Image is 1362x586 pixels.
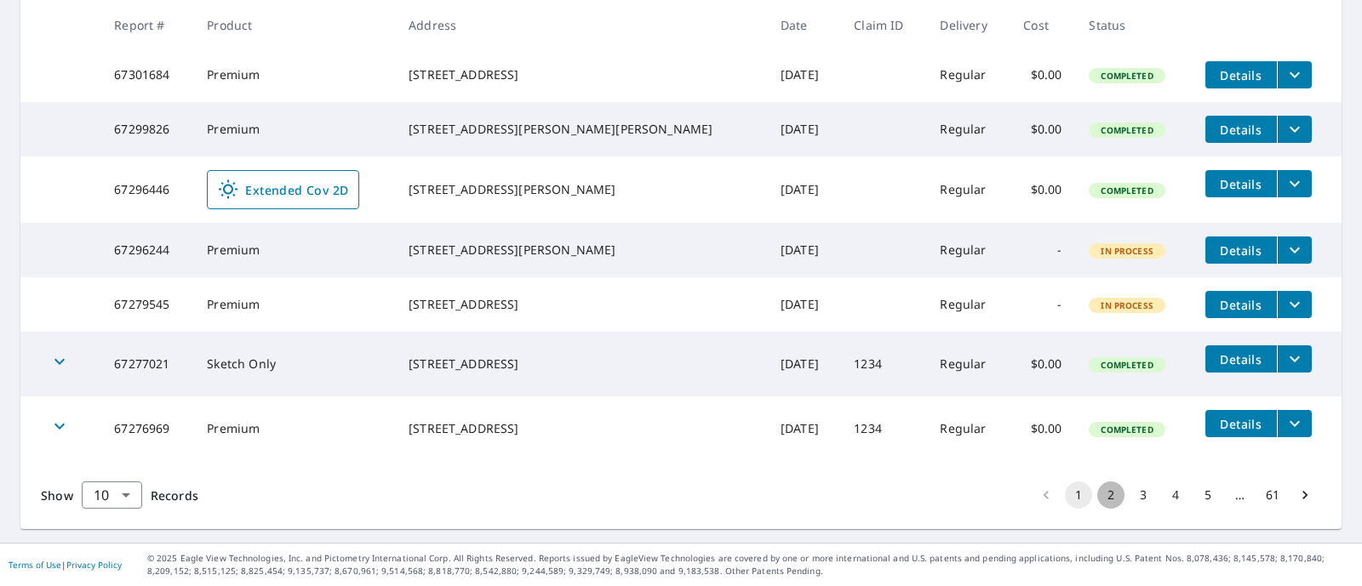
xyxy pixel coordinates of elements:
td: $0.00 [1010,102,1075,156]
a: Extended Cov 2D [207,170,359,209]
div: … [1227,486,1254,504]
td: [DATE] [767,223,840,277]
div: [STREET_ADDRESS] [409,66,753,83]
nav: pagination navigation [1030,481,1321,509]
td: Premium [193,223,395,277]
button: detailsBtn-67299826 [1205,116,1277,143]
button: detailsBtn-67276969 [1205,410,1277,437]
td: 1234 [840,396,926,461]
td: Premium [193,277,395,332]
td: [DATE] [767,102,840,156]
td: 67279545 [100,277,193,332]
span: In Process [1090,245,1164,257]
span: Extended Cov 2D [218,179,348,200]
td: Premium [193,102,395,156]
td: 67296244 [100,223,193,277]
p: | [9,560,122,570]
span: Details [1216,67,1267,83]
button: filesDropdownBtn-67299826 [1277,116,1312,143]
div: [STREET_ADDRESS] [409,420,753,437]
div: [STREET_ADDRESS] [409,296,753,313]
button: filesDropdownBtn-67296244 [1277,236,1312,264]
td: $0.00 [1010,156,1075,223]
button: detailsBtn-67301684 [1205,61,1277,88]
div: [STREET_ADDRESS][PERSON_NAME][PERSON_NAME] [409,121,753,138]
div: 10 [82,471,142,519]
td: $0.00 [1010,396,1075,461]
td: $0.00 [1010,48,1075,102]
span: Completed [1090,124,1163,136]
a: Terms of Use [9,559,61,571]
a: Privacy Policy [66,559,122,571]
span: Details [1216,297,1267,313]
td: 67277021 [100,332,193,396]
td: [DATE] [767,396,840,461]
button: Go to page 3 [1130,481,1157,509]
button: detailsBtn-67279545 [1205,291,1277,318]
span: Details [1216,416,1267,432]
td: Sketch Only [193,332,395,396]
td: 1234 [840,332,926,396]
td: [DATE] [767,332,840,396]
td: $0.00 [1010,332,1075,396]
td: Regular [926,102,1010,156]
span: Completed [1090,424,1163,435]
td: Premium [193,396,395,461]
td: [DATE] [767,156,840,223]
td: Regular [926,332,1010,396]
td: Premium [193,48,395,102]
td: - [1010,277,1075,332]
button: Go to page 5 [1194,481,1222,509]
div: [STREET_ADDRESS][PERSON_NAME] [409,181,753,198]
span: Details [1216,351,1267,367]
span: Show [41,487,73,504]
button: filesDropdownBtn-67277021 [1277,345,1312,373]
button: Go to page 61 [1259,481,1286,509]
span: In Process [1090,299,1164,311]
td: 67299826 [100,102,193,156]
button: filesDropdownBtn-67296446 [1277,170,1312,197]
span: Completed [1090,185,1163,196]
button: page 1 [1065,481,1092,509]
td: Regular [926,156,1010,223]
td: [DATE] [767,48,840,102]
td: Regular [926,48,1010,102]
td: [DATE] [767,277,840,332]
td: 67296446 [100,156,193,223]
div: Show 10 records [82,481,142,509]
button: Go to page 4 [1162,481,1189,509]
span: Details [1216,122,1267,138]
td: 67276969 [100,396,193,461]
td: 67301684 [100,48,193,102]
p: © 2025 Eagle View Technologies, Inc. and Pictometry International Corp. All Rights Reserved. Repo... [147,552,1353,577]
span: Details [1216,242,1267,259]
button: filesDropdownBtn-67301684 [1277,61,1312,88]
button: detailsBtn-67296446 [1205,170,1277,197]
span: Completed [1090,359,1163,371]
button: detailsBtn-67277021 [1205,345,1277,373]
td: - [1010,223,1075,277]
button: Go to next page [1291,481,1319,509]
td: Regular [926,223,1010,277]
button: filesDropdownBtn-67279545 [1277,291,1312,318]
button: detailsBtn-67296244 [1205,236,1277,264]
span: Completed [1090,70,1163,82]
td: Regular [926,277,1010,332]
td: Regular [926,396,1010,461]
button: filesDropdownBtn-67276969 [1277,410,1312,437]
span: Details [1216,176,1267,192]
button: Go to page 2 [1097,481,1125,509]
div: [STREET_ADDRESS] [409,356,753,373]
span: Records [151,487,198,504]
div: [STREET_ADDRESS][PERSON_NAME] [409,242,753,259]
